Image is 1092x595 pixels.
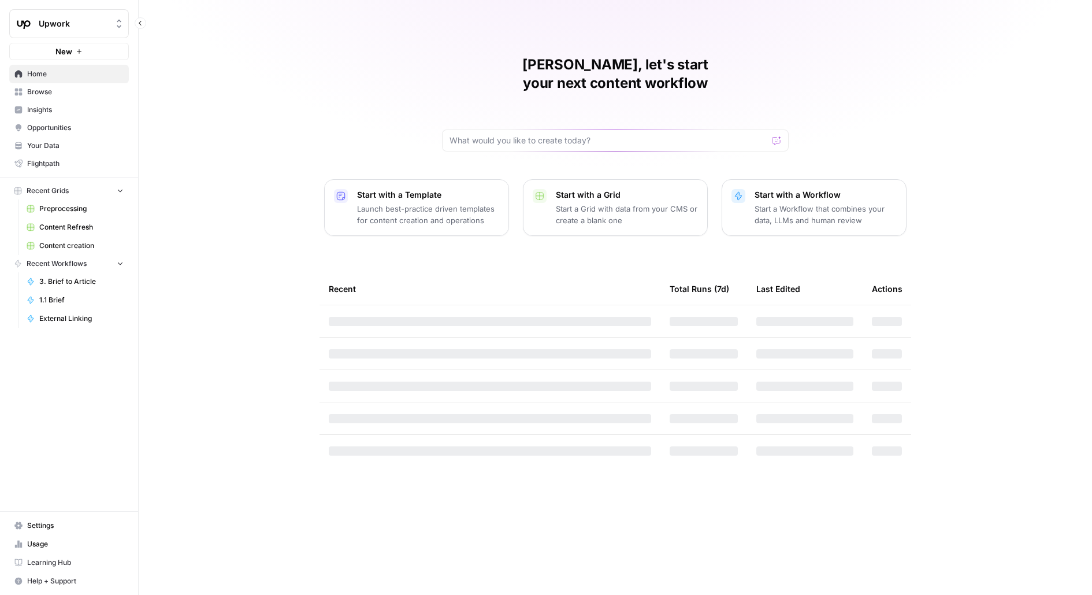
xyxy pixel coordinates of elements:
div: Last Edited [756,273,800,305]
span: Opportunities [27,123,124,133]
a: Insights [9,101,129,119]
span: Help + Support [27,576,124,586]
a: Flightpath [9,154,129,173]
span: Content creation [39,241,124,251]
button: Recent Grids [9,182,129,199]
a: Settings [9,516,129,535]
span: Browse [27,87,124,97]
span: Usage [27,539,124,549]
a: Browse [9,83,129,101]
span: Flightpath [27,158,124,169]
span: Recent Grids [27,186,69,196]
a: Your Data [9,136,129,155]
p: Start with a Workflow [755,189,897,201]
span: 1.1 Brief [39,295,124,305]
a: Learning Hub [9,553,129,572]
p: Start a Grid with data from your CMS or create a blank one [556,203,698,226]
button: Workspace: Upwork [9,9,129,38]
a: Usage [9,535,129,553]
button: Start with a GridStart a Grid with data from your CMS or create a blank one [523,179,708,236]
span: External Linking [39,313,124,324]
button: Recent Workflows [9,255,129,272]
p: Start with a Template [357,189,499,201]
input: What would you like to create today? [450,135,767,146]
span: Learning Hub [27,557,124,568]
p: Launch best-practice driven templates for content creation and operations [357,203,499,226]
p: Start with a Grid [556,189,698,201]
a: Preprocessing [21,199,129,218]
button: Start with a WorkflowStart a Workflow that combines your data, LLMs and human review [722,179,907,236]
h1: [PERSON_NAME], let's start your next content workflow [442,56,789,93]
span: 3. Brief to Article [39,276,124,287]
span: Insights [27,105,124,115]
a: Opportunities [9,119,129,137]
a: 1.1 Brief [21,291,129,309]
span: Home [27,69,124,79]
a: Home [9,65,129,83]
span: Recent Workflows [27,258,87,269]
div: Total Runs (7d) [670,273,729,305]
button: Start with a TemplateLaunch best-practice driven templates for content creation and operations [324,179,509,236]
div: Recent [329,273,651,305]
span: Content Refresh [39,222,124,232]
span: Upwork [39,18,109,29]
span: Settings [27,520,124,531]
a: Content Refresh [21,218,129,236]
button: New [9,43,129,60]
div: Actions [872,273,902,305]
a: External Linking [21,309,129,328]
a: 3. Brief to Article [21,272,129,291]
button: Help + Support [9,572,129,590]
img: Upwork Logo [13,13,34,34]
a: Content creation [21,236,129,255]
p: Start a Workflow that combines your data, LLMs and human review [755,203,897,226]
span: Preprocessing [39,204,124,214]
span: New [55,46,72,57]
span: Your Data [27,141,124,151]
